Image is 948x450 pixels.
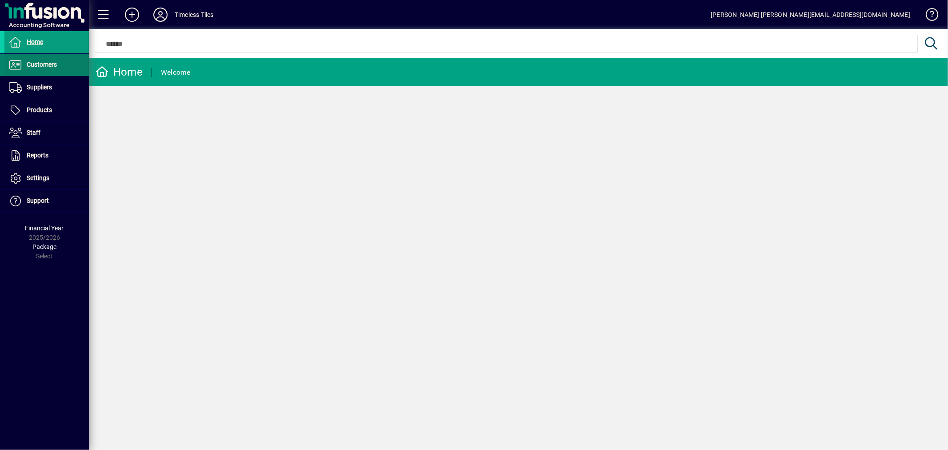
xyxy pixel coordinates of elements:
[4,54,89,76] a: Customers
[711,8,910,22] div: [PERSON_NAME] [PERSON_NAME][EMAIL_ADDRESS][DOMAIN_NAME]
[27,38,43,45] span: Home
[96,65,143,79] div: Home
[27,197,49,204] span: Support
[27,106,52,113] span: Products
[27,61,57,68] span: Customers
[25,225,64,232] span: Financial Year
[27,152,48,159] span: Reports
[4,190,89,212] a: Support
[4,167,89,189] a: Settings
[4,76,89,99] a: Suppliers
[175,8,213,22] div: Timeless Tiles
[4,99,89,121] a: Products
[919,2,937,31] a: Knowledge Base
[27,129,40,136] span: Staff
[32,243,56,250] span: Package
[4,145,89,167] a: Reports
[118,7,146,23] button: Add
[146,7,175,23] button: Profile
[4,122,89,144] a: Staff
[27,174,49,181] span: Settings
[27,84,52,91] span: Suppliers
[161,65,191,80] div: Welcome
